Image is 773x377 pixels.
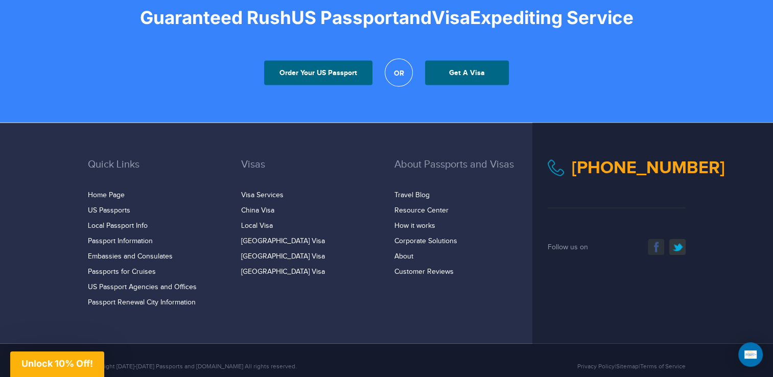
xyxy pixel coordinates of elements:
[241,252,325,261] a: [GEOGRAPHIC_DATA] Visa
[394,159,532,185] h3: About Passports and Visas
[394,191,430,199] a: Travel Blog
[394,222,435,230] a: How it works
[577,363,615,370] a: Privacy Policy
[88,252,173,261] a: Embassies and Consulates
[241,222,273,230] a: Local Visa
[264,61,372,85] a: Order Your US Passport
[241,237,325,245] a: [GEOGRAPHIC_DATA] Visa
[21,358,93,369] span: Unlock 10% Off!
[88,7,686,28] h2: Guaranteed Rush and Expediting Service
[616,363,639,370] a: Sitemap
[10,351,104,377] div: Unlock 10% Off!
[241,191,284,199] a: Visa Services
[88,298,196,307] a: Passport Renewal City Information
[394,237,457,245] a: Corporate Solutions
[489,362,693,371] div: | |
[88,191,125,199] a: Home Page
[425,61,509,85] a: Get A Visa
[385,59,413,87] span: OR
[88,206,130,215] a: US Passports
[241,268,325,276] a: [GEOGRAPHIC_DATA] Visa
[394,252,413,261] a: About
[88,222,148,230] a: Local Passport Info
[640,363,686,370] a: Terms of Service
[648,239,664,255] a: facebook
[548,243,588,251] span: Follow us on
[241,159,379,185] h3: Visas
[88,159,226,185] h3: Quick Links
[88,283,197,291] a: US Passport Agencies and Offices
[669,239,686,255] a: twitter
[738,342,763,367] div: Open Intercom Messenger
[88,237,153,245] a: Passport Information
[241,206,274,215] a: China Visa
[432,7,470,28] strong: Visa
[394,268,454,276] a: Customer Reviews
[80,362,489,371] div: Copyright [DATE]-[DATE] Passports and [DOMAIN_NAME] All rights reserved.
[394,206,449,215] a: Resource Center
[88,268,156,276] a: Passports for Cruises
[291,7,399,28] strong: US Passport
[572,157,725,178] a: [PHONE_NUMBER]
